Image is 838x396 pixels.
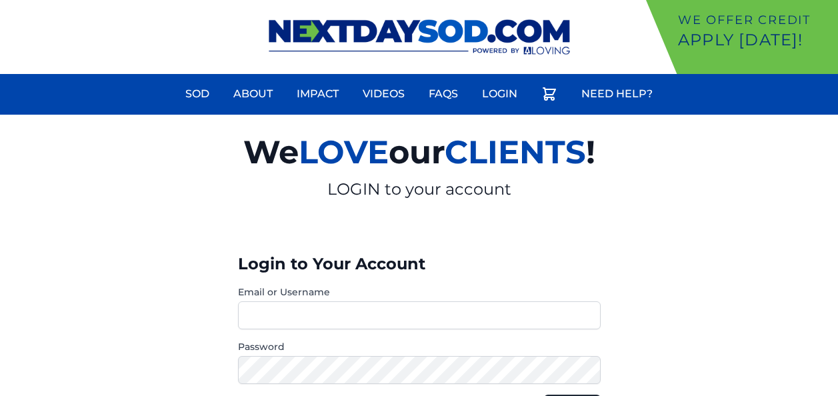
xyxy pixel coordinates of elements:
a: Login [474,78,525,110]
a: FAQs [421,78,466,110]
a: Impact [289,78,347,110]
p: LOGIN to your account [89,179,750,200]
a: Videos [355,78,413,110]
label: Email or Username [238,285,601,299]
h2: We our ! [89,125,750,179]
span: CLIENTS [445,133,586,171]
h3: Login to Your Account [238,253,601,275]
a: About [225,78,281,110]
label: Password [238,340,601,353]
a: Sod [177,78,217,110]
p: Apply [DATE]! [678,29,833,51]
p: We offer Credit [678,11,833,29]
a: Need Help? [573,78,661,110]
span: LOVE [299,133,389,171]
